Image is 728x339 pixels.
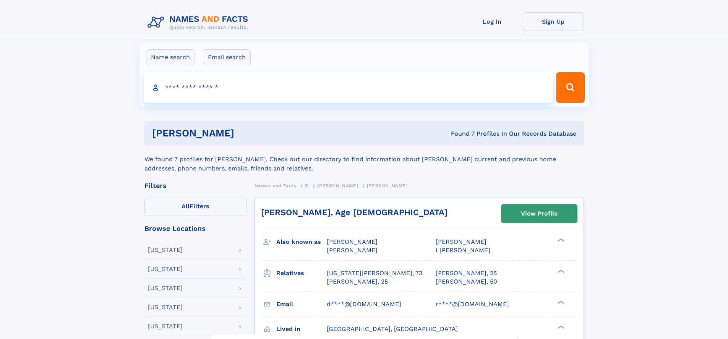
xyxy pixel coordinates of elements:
[148,247,183,253] div: [US_STATE]
[144,146,584,173] div: We found 7 profiles for [PERSON_NAME]. Check out our directory to find information about [PERSON_...
[436,269,497,277] a: [PERSON_NAME], 25
[327,325,458,333] span: [GEOGRAPHIC_DATA], [GEOGRAPHIC_DATA]
[436,247,490,254] span: I [PERSON_NAME]
[276,323,327,336] h3: Lived in
[148,266,183,272] div: [US_STATE]
[556,300,565,305] div: ❯
[317,183,358,188] span: [PERSON_NAME]
[146,49,195,65] label: Name search
[462,12,523,31] a: Log In
[261,208,448,217] a: [PERSON_NAME], Age [DEMOGRAPHIC_DATA]
[144,198,247,216] label: Filters
[327,247,378,254] span: [PERSON_NAME]
[144,182,247,189] div: Filters
[436,238,486,245] span: [PERSON_NAME]
[144,12,255,33] img: Logo Names and Facts
[144,72,553,103] input: search input
[305,181,309,190] a: D
[152,128,343,138] h1: [PERSON_NAME]
[523,12,584,31] a: Sign Up
[148,285,183,291] div: [US_STATE]
[556,238,565,243] div: ❯
[203,49,251,65] label: Email search
[305,183,309,188] span: D
[327,269,422,277] a: [US_STATE][PERSON_NAME], 73
[144,225,247,232] div: Browse Locations
[436,277,497,286] a: [PERSON_NAME], 50
[148,304,183,310] div: [US_STATE]
[521,205,558,222] div: View Profile
[148,323,183,329] div: [US_STATE]
[276,235,327,248] h3: Also known as
[255,181,297,190] a: Names and Facts
[182,203,190,210] span: All
[501,204,577,223] a: View Profile
[276,267,327,280] h3: Relatives
[367,183,408,188] span: [PERSON_NAME]
[556,72,584,103] button: Search Button
[342,130,576,138] div: Found 7 Profiles In Our Records Database
[327,277,388,286] a: [PERSON_NAME], 25
[327,238,378,245] span: [PERSON_NAME]
[556,324,565,329] div: ❯
[317,181,358,190] a: [PERSON_NAME]
[556,269,565,274] div: ❯
[276,298,327,311] h3: Email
